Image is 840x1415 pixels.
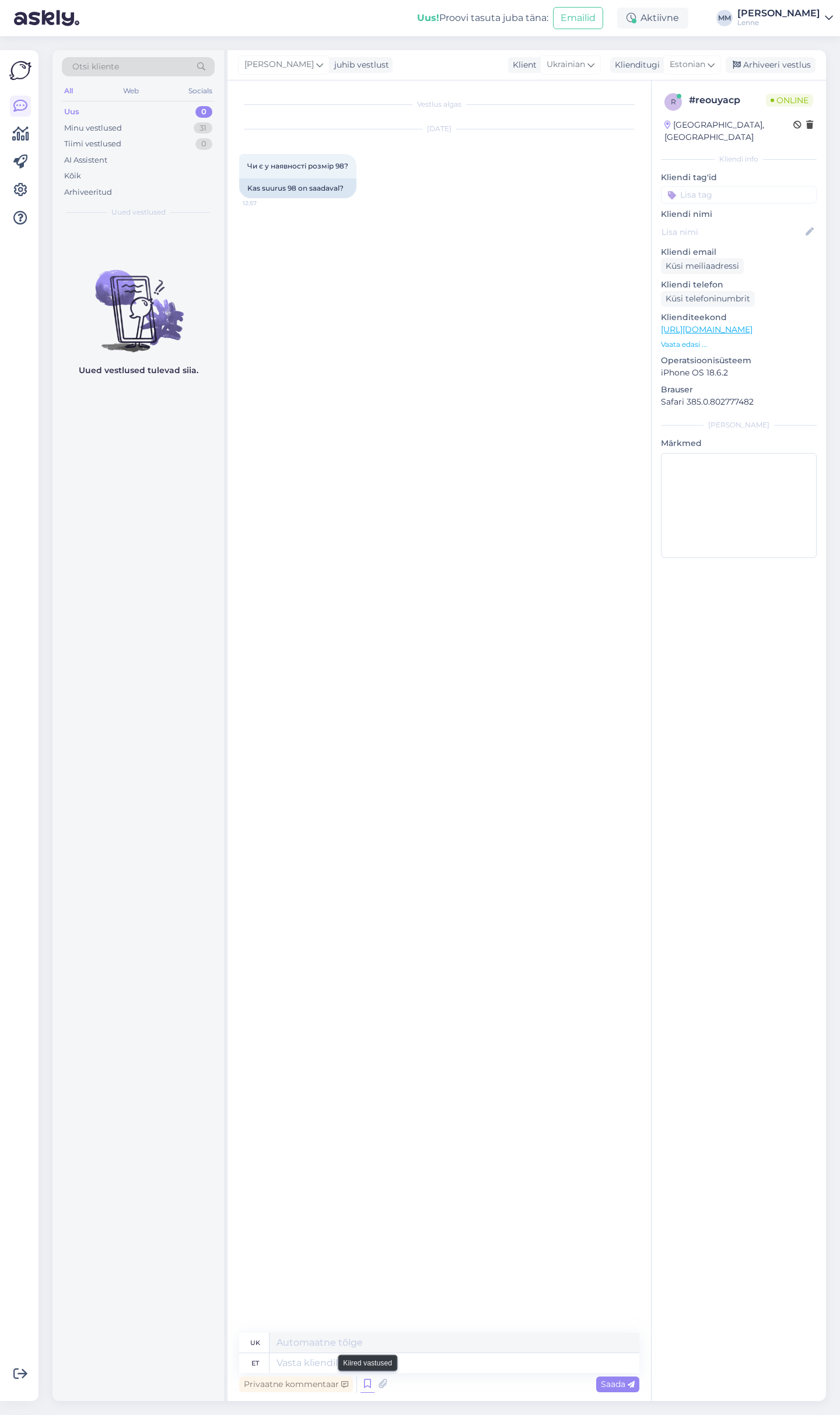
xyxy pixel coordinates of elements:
div: Aktiivne [617,8,688,29]
div: [PERSON_NAME] [737,9,820,18]
div: Kliendi info [661,154,817,164]
div: Privaatne kommentaar [239,1377,353,1392]
div: [PERSON_NAME] [661,420,817,430]
p: Safari 385.0.802777482 [661,396,817,408]
input: Lisa tag [661,186,817,203]
p: Vaata edasi ... [661,339,817,350]
span: Uued vestlused [111,207,166,217]
div: Uus [64,106,79,118]
img: Askly Logo [9,59,32,82]
div: Arhiveeritud [64,187,112,198]
div: Web [121,83,141,99]
p: Kliendi nimi [661,208,817,220]
div: 0 [195,106,212,118]
span: [PERSON_NAME] [244,58,314,71]
div: 31 [194,122,212,134]
p: Kliendi email [661,246,817,258]
div: uk [250,1333,260,1353]
div: [DATE] [239,124,639,134]
div: MM [716,10,733,26]
div: Socials [186,83,215,99]
p: Kliendi telefon [661,279,817,291]
div: Tiimi vestlused [64,138,121,150]
p: iPhone OS 18.6.2 [661,367,817,379]
p: Märkmed [661,437,817,450]
div: et [251,1353,259,1373]
div: Minu vestlused [64,122,122,134]
div: Vestlus algas [239,99,639,110]
img: No chats [52,249,224,354]
div: Küsi meiliaadressi [661,258,744,274]
span: Otsi kliente [72,61,119,73]
div: Küsi telefoninumbrit [661,291,755,307]
div: Lenne [737,18,820,27]
div: Klienditugi [610,59,660,71]
div: All [62,83,75,99]
p: Kliendi tag'id [661,171,817,184]
p: Operatsioonisüsteem [661,354,817,367]
span: 12:57 [243,199,286,208]
div: Kas suurus 98 on saadaval? [239,178,356,198]
input: Lisa nimi [661,226,803,238]
small: Kiired vastused [343,1357,392,1368]
a: [PERSON_NAME]Lenne [737,9,833,27]
span: Online [766,94,813,107]
b: Uus! [417,12,439,23]
div: [GEOGRAPHIC_DATA], [GEOGRAPHIC_DATA] [664,119,793,143]
div: AI Assistent [64,155,107,166]
div: juhib vestlust [330,59,389,71]
div: # reouyacp [689,93,766,107]
span: Чи є у наявності розмір 98? [247,161,348,170]
div: Proovi tasuta juba täna: [417,11,548,25]
div: Kõik [64,170,81,182]
span: Estonian [670,58,705,71]
p: Klienditeekond [661,311,817,324]
button: Emailid [553,7,603,29]
div: 0 [195,138,212,150]
span: Ukrainian [547,58,585,71]
p: Uued vestlused tulevad siia. [79,364,198,377]
span: r [671,97,676,106]
a: [URL][DOMAIN_NAME] [661,324,752,335]
span: Saada [601,1379,635,1389]
p: Brauser [661,384,817,396]
div: Klient [508,59,537,71]
div: Arhiveeri vestlus [726,57,815,73]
